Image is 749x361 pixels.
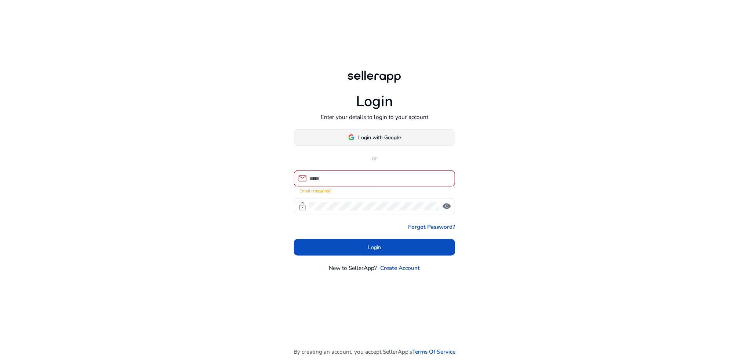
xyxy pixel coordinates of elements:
[294,239,455,256] button: Login
[329,264,377,272] p: New to SellerApp?
[368,243,381,251] span: Login
[298,202,307,211] span: lock
[359,134,401,141] span: Login with Google
[408,223,455,231] a: Forgot Password?
[442,202,451,211] span: visibility
[315,188,331,194] strong: required
[348,134,355,141] img: google-logo.svg
[300,187,450,194] mat-error: Email is
[380,264,420,272] a: Create Account
[321,113,428,121] p: Enter your details to login to your account
[298,174,307,183] span: mail
[294,129,455,146] button: Login with Google
[412,347,455,356] a: Terms Of Service
[356,93,393,111] h1: Login
[294,154,455,162] p: or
